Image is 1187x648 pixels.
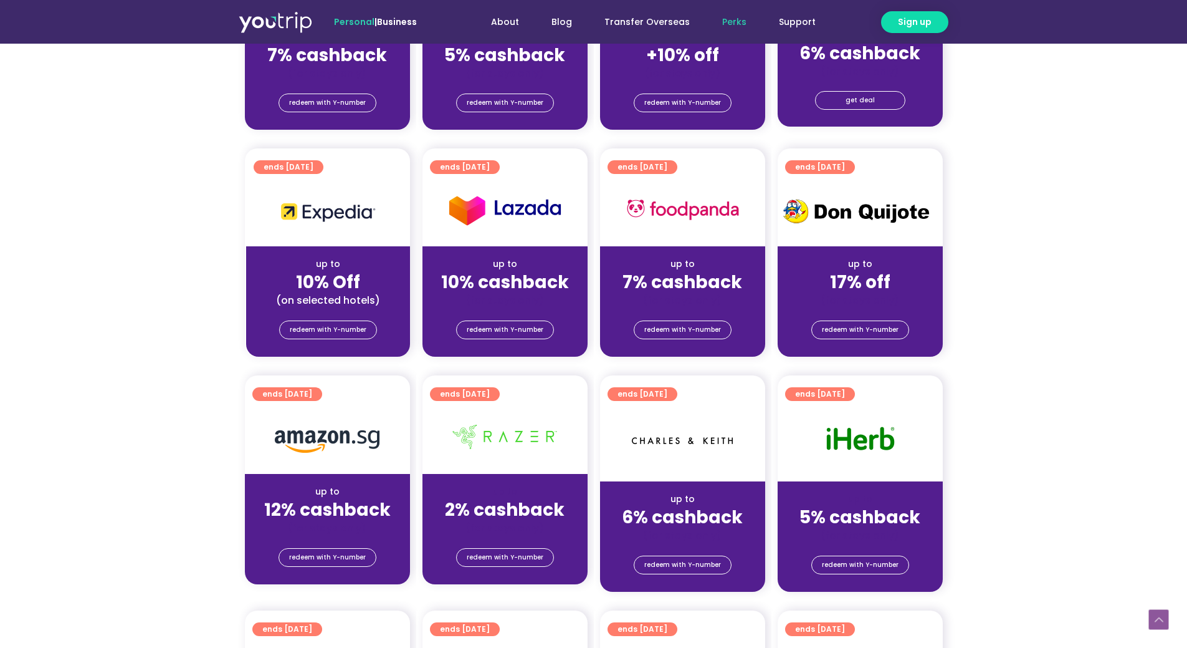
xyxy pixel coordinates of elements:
[608,160,677,174] a: ends [DATE]
[432,67,578,80] div: (for stays only)
[255,521,400,534] div: (for stays only)
[252,622,322,636] a: ends [DATE]
[617,160,667,174] span: ends [DATE]
[430,160,500,174] a: ends [DATE]
[279,94,376,112] a: redeem with Y-number
[795,387,845,401] span: ends [DATE]
[788,493,933,506] div: up to
[262,387,312,401] span: ends [DATE]
[456,548,554,567] a: redeem with Y-number
[262,622,312,636] span: ends [DATE]
[430,622,500,636] a: ends [DATE]
[456,321,554,339] a: redeem with Y-number
[610,529,755,542] div: (for stays only)
[444,43,565,67] strong: 5% cashback
[254,160,323,174] a: ends [DATE]
[811,556,909,574] a: redeem with Y-number
[255,67,400,80] div: (for stays only)
[377,16,417,28] a: Business
[467,549,543,566] span: redeem with Y-number
[788,294,933,307] div: (for stays only)
[644,321,721,339] span: redeem with Y-number
[432,258,578,271] div: up to
[785,622,855,636] a: ends [DATE]
[588,11,706,34] a: Transfer Overseas
[610,258,755,271] div: up to
[279,548,376,567] a: redeem with Y-number
[763,11,832,34] a: Support
[610,294,755,307] div: (for stays only)
[646,43,719,67] strong: +10% off
[830,270,890,294] strong: 17% off
[432,521,578,534] div: (for stays only)
[788,529,933,542] div: (for stays only)
[622,505,743,530] strong: 6% cashback
[811,321,909,339] a: redeem with Y-number
[334,16,417,28] span: |
[475,11,535,34] a: About
[289,549,366,566] span: redeem with Y-number
[608,387,677,401] a: ends [DATE]
[440,387,490,401] span: ends [DATE]
[785,160,855,174] a: ends [DATE]
[445,498,565,522] strong: 2% cashback
[846,92,875,109] span: get deal
[785,387,855,401] a: ends [DATE]
[467,321,543,339] span: redeem with Y-number
[795,160,845,174] span: ends [DATE]
[432,294,578,307] div: (for stays only)
[644,94,721,112] span: redeem with Y-number
[634,556,732,574] a: redeem with Y-number
[788,65,933,78] div: (for stays only)
[706,11,763,34] a: Perks
[634,94,732,112] a: redeem with Y-number
[267,43,387,67] strong: 7% cashback
[467,94,543,112] span: redeem with Y-number
[450,11,832,34] nav: Menu
[799,505,920,530] strong: 5% cashback
[296,270,360,294] strong: 10% Off
[290,321,366,339] span: redeem with Y-number
[334,16,374,28] span: Personal
[617,387,667,401] span: ends [DATE]
[264,498,391,522] strong: 12% cashback
[898,16,932,29] span: Sign up
[644,556,721,574] span: redeem with Y-number
[822,321,899,339] span: redeem with Y-number
[788,258,933,271] div: up to
[822,556,899,574] span: redeem with Y-number
[256,294,400,307] div: (on selected hotels)
[608,622,677,636] a: ends [DATE]
[617,622,667,636] span: ends [DATE]
[255,485,400,498] div: up to
[279,321,377,339] a: redeem with Y-number
[799,41,920,65] strong: 6% cashback
[440,160,490,174] span: ends [DATE]
[432,485,578,498] div: up to
[881,11,948,33] a: Sign up
[610,67,755,80] div: (for stays only)
[252,387,322,401] a: ends [DATE]
[264,160,313,174] span: ends [DATE]
[256,258,400,271] div: up to
[289,94,366,112] span: redeem with Y-number
[634,321,732,339] a: redeem with Y-number
[440,622,490,636] span: ends [DATE]
[610,493,755,506] div: up to
[622,270,742,294] strong: 7% cashback
[815,91,905,110] a: get deal
[795,622,845,636] span: ends [DATE]
[430,387,500,401] a: ends [DATE]
[535,11,588,34] a: Blog
[456,94,554,112] a: redeem with Y-number
[441,270,569,294] strong: 10% cashback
